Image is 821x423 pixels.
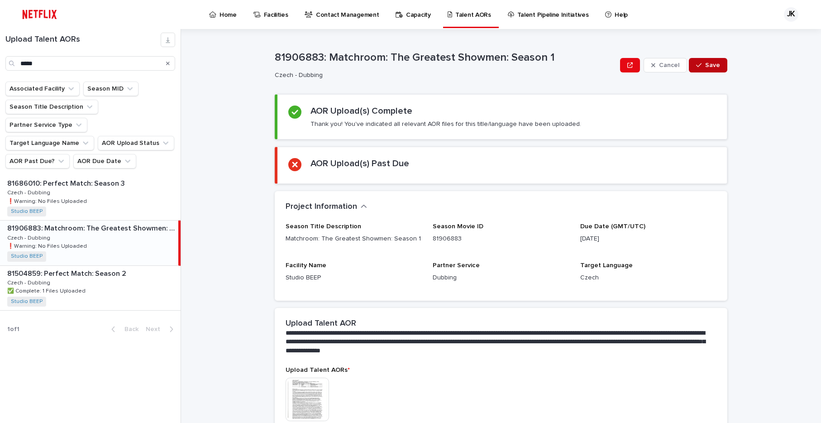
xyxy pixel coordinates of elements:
[433,223,483,230] span: Season Movie ID
[146,326,166,332] span: Next
[580,234,716,244] p: [DATE]
[5,118,87,132] button: Partner Service Type
[7,178,127,188] p: 81686010: Perfect Match: Season 3
[104,325,142,333] button: Back
[286,234,422,244] p: Matchroom: The Greatest Showmen: Season 1
[5,136,94,150] button: Target Language Name
[7,268,128,278] p: 81504859: Perfect Match: Season 2
[7,197,89,205] p: ❗️Warning: No Files Uploaded
[580,273,716,283] p: Czech
[7,222,177,233] p: 81906883: Matchroom: The Greatest Showmen: Season 1
[580,262,633,269] span: Target Language
[310,120,581,128] p: Thank you! You've indicated all relevant AOR files for this title/language have been uploaded.
[784,7,798,22] div: JK
[11,298,43,305] a: Studio BEEP
[689,58,727,72] button: Save
[11,208,43,215] a: Studio BEEP
[286,202,357,212] h2: Project Information
[286,202,367,212] button: Project Information
[310,158,409,169] h2: AOR Upload(s) Past Due
[11,253,43,260] a: Studio BEEP
[286,223,361,230] span: Season Title Description
[5,154,70,168] button: AOR Past Due?
[142,325,181,333] button: Next
[433,262,480,269] span: Partner Service
[5,56,175,71] input: Search
[286,367,350,373] span: Upload Talent AORs
[286,319,356,329] h2: Upload Talent AOR
[98,136,174,150] button: AOR Upload Status
[433,273,569,283] p: Dubbing
[7,188,52,196] p: Czech - Dubbing
[705,62,720,68] span: Save
[286,262,326,269] span: Facility Name
[73,154,136,168] button: AOR Due Date
[119,326,138,332] span: Back
[580,223,645,230] span: Due Date (GMT/UTC)
[7,241,89,250] p: ❗️Warning: No Files Uploaded
[5,35,161,45] h1: Upload Talent AORs
[7,233,52,241] p: Czech - Dubbing
[18,5,61,24] img: ifQbXi3ZQGMSEF7WDB7W
[433,234,569,244] p: 81906883
[7,278,52,286] p: Czech - Dubbing
[275,72,613,79] p: Czech - Dubbing
[275,51,616,64] p: 81906883: Matchroom: The Greatest Showmen: Season 1
[7,286,87,294] p: ✅ Complete: 1 Files Uploaded
[286,273,422,283] p: Studio BEEP
[83,82,138,96] button: Season MID
[310,106,412,116] h2: AOR Upload(s) Complete
[5,82,80,96] button: Associated Facility
[644,58,687,72] button: Cancel
[5,100,98,114] button: Season Title Description
[659,62,679,68] span: Cancel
